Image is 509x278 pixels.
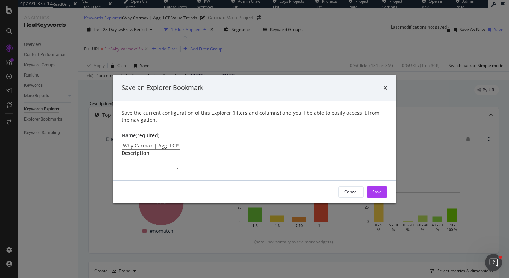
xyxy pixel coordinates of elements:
iframe: Intercom live chat [485,254,502,271]
span: (required) [136,132,159,139]
div: times [383,83,387,92]
div: Save [372,189,382,195]
div: Save the current configuration of this Explorer (filters and columns) and you’ll be able to easil... [122,109,387,123]
input: Enter a name [122,142,180,150]
button: Cancel [338,186,364,198]
button: Save [367,186,387,198]
div: Description [122,150,387,157]
div: modal [113,75,396,203]
div: Save an Explorer Bookmark [122,83,203,92]
span: Name [122,132,136,139]
div: Cancel [344,189,358,195]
